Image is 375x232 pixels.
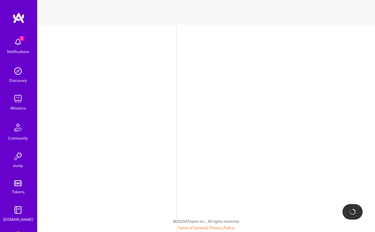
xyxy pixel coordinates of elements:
[12,92,24,105] img: teamwork
[8,135,28,141] div: Community
[14,180,22,186] img: tokens
[3,216,33,223] div: [DOMAIN_NAME]
[12,204,24,216] img: guide book
[12,189,24,195] div: Tokens
[12,12,25,24] img: logo
[178,225,207,230] a: Terms of Service
[19,36,24,41] span: 3
[12,150,24,163] img: Invite
[7,48,29,55] div: Notifications
[12,36,24,48] img: bell
[9,77,27,84] div: Discovery
[11,120,25,135] img: Community
[13,163,23,169] div: Invite
[12,65,24,77] img: discovery
[11,105,26,111] div: Missions
[209,225,234,230] a: Privacy Policy
[37,213,375,229] div: © 2025 ATeams Inc., All rights reserved.
[178,225,234,230] span: |
[349,208,356,215] img: loading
